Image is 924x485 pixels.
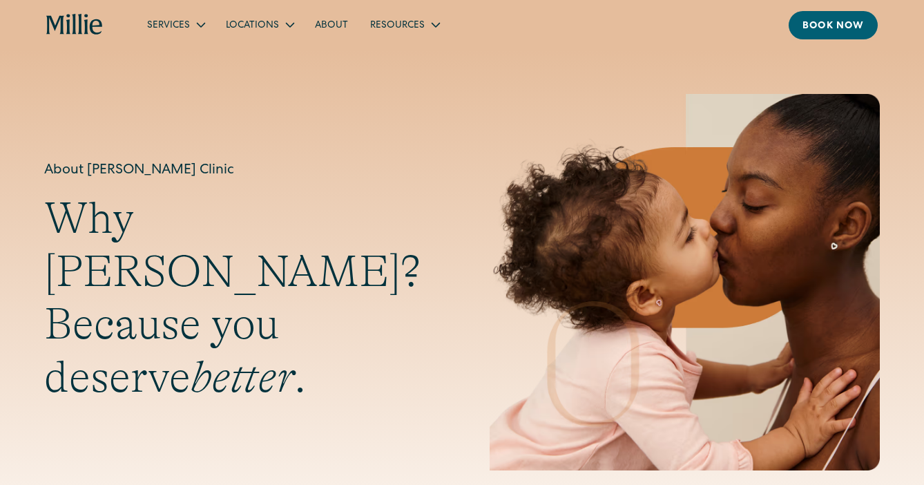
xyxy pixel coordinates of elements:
div: Services [136,13,215,36]
h2: Why [PERSON_NAME]? Because you deserve . [44,192,434,404]
a: home [46,14,103,36]
div: Locations [226,19,279,33]
div: Resources [370,19,425,33]
div: Locations [215,13,304,36]
div: Services [147,19,190,33]
a: About [304,13,359,36]
h1: About [PERSON_NAME] Clinic [44,160,434,181]
em: better [191,352,294,402]
div: Book now [802,19,864,34]
a: Book now [789,11,878,39]
div: Resources [359,13,450,36]
img: Mother and baby sharing a kiss, highlighting the emotional bond and nurturing care at the heart o... [490,94,880,470]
